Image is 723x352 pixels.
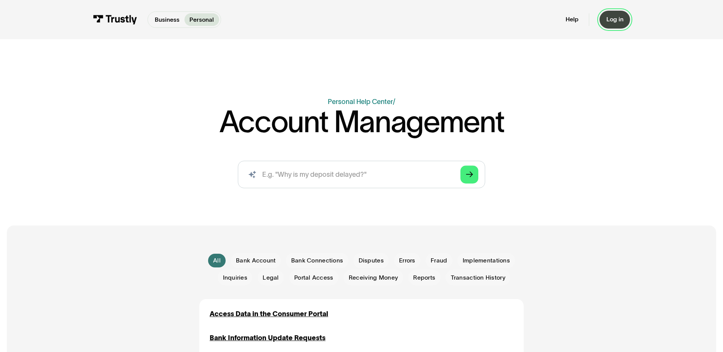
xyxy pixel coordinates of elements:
a: Personal [184,13,219,26]
a: Personal Help Center [328,98,393,106]
span: Receiving Money [349,274,398,282]
span: Legal [263,274,279,282]
a: Bank Information Update Requests [210,333,325,343]
a: Log in [600,11,630,29]
span: Implementations [463,256,510,265]
form: Search [238,161,485,188]
a: Access Data in the Consumer Portal [210,309,328,319]
a: All [208,254,226,267]
span: Errors [399,256,415,265]
h1: Account Management [219,107,504,137]
span: Bank Account [236,256,276,265]
a: Business [149,13,184,26]
input: search [238,161,485,188]
div: Log in [606,16,624,23]
span: Inquiries [223,274,248,282]
span: Transaction History [451,274,505,282]
p: Business [155,15,180,24]
form: Email Form [199,253,523,285]
span: Disputes [359,256,384,265]
span: Portal Access [294,274,333,282]
span: Reports [413,274,435,282]
span: Fraud [431,256,447,265]
div: All [213,256,221,265]
a: Help [566,16,579,23]
div: / [393,98,395,106]
p: Personal [189,15,214,24]
span: Bank Connections [291,256,343,265]
img: Trustly Logo [93,15,137,24]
